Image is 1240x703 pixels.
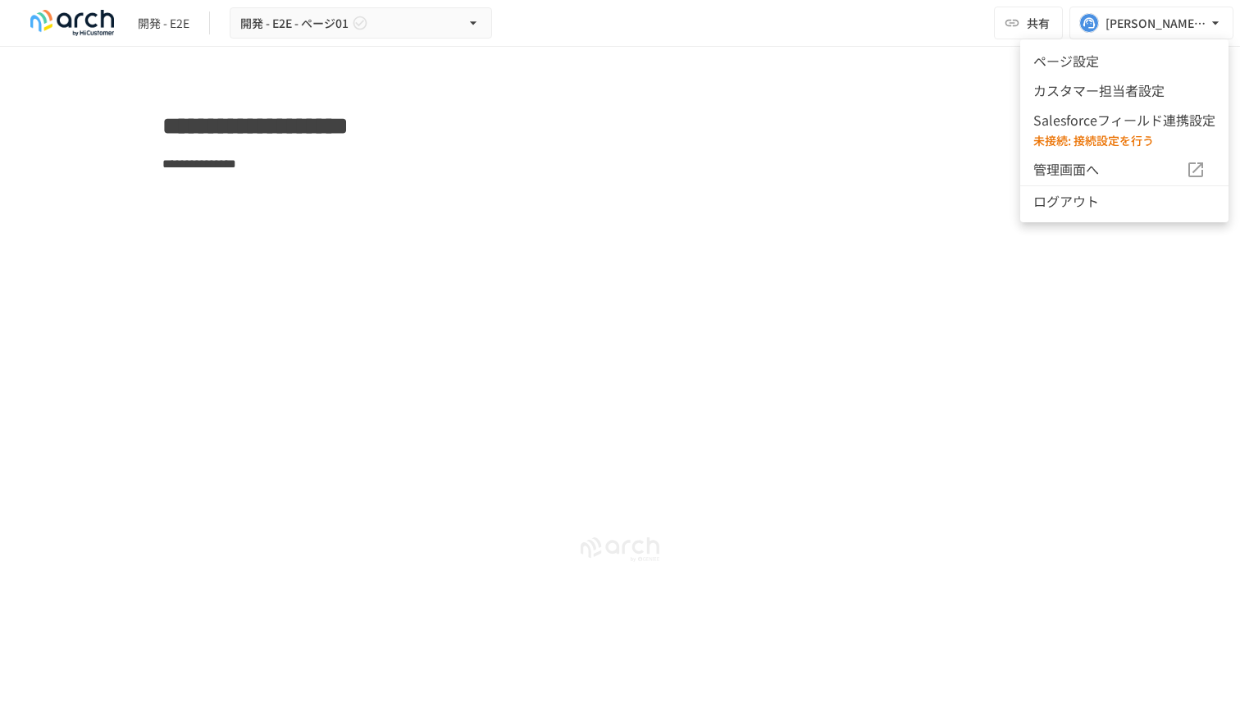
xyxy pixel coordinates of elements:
[1033,159,1186,180] span: 管理画面へ
[1020,46,1229,75] li: ページ設定
[1033,110,1215,131] p: Salesforceフィールド連携設定
[1033,131,1215,149] h6: 未接続: 接続設定を行う
[1020,185,1229,216] li: ログアウト
[1020,75,1229,105] li: カスタマー担当者設定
